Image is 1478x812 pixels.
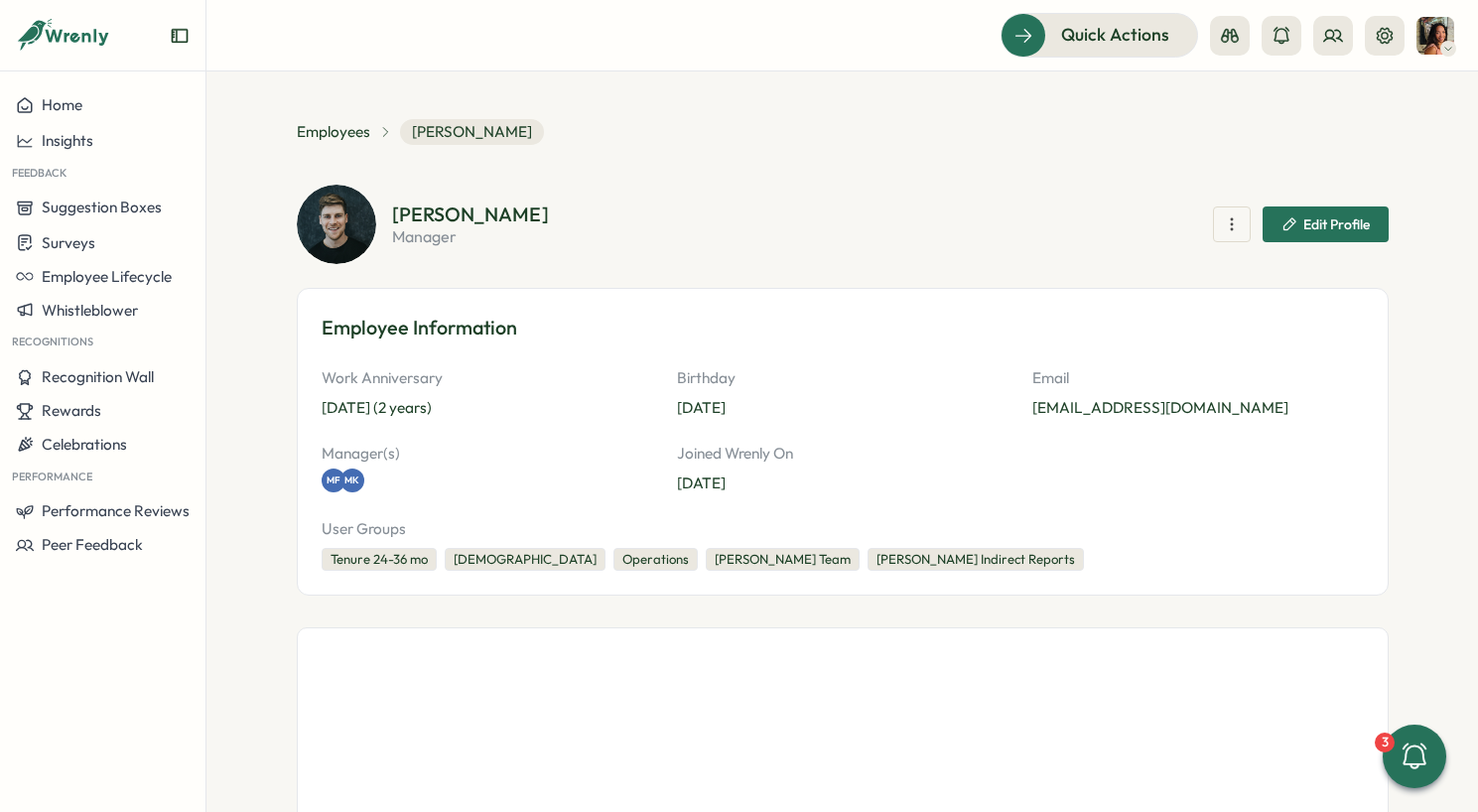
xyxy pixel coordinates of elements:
p: [DATE] (2 years) [322,397,653,419]
button: Expand sidebar [170,26,190,46]
p: Joined Wrenly On [677,443,1008,465]
span: Insights [42,131,93,150]
div: Tenure 24-36 mo [322,548,437,572]
p: [DATE] [677,397,1008,419]
span: Quick Actions [1061,22,1169,48]
span: Home [42,95,82,114]
span: [PERSON_NAME] [400,119,544,145]
p: Email [1032,367,1364,389]
span: MF [327,473,340,487]
div: [DEMOGRAPHIC_DATA] [445,548,605,572]
img: Viveca Riley [1416,17,1454,55]
p: [EMAIL_ADDRESS][DOMAIN_NAME] [1032,397,1364,419]
div: 3 [1375,733,1395,752]
h2: [PERSON_NAME] [392,204,549,224]
h3: Employee Information [322,313,1364,343]
p: Manager(s) [322,443,653,465]
p: manager [392,228,549,244]
p: Work Anniversary [322,367,653,389]
span: Celebrations [42,435,127,454]
p: User Groups [322,518,1364,540]
div: [PERSON_NAME] Indirect Reports [868,548,1084,572]
div: [PERSON_NAME] Team [706,548,860,572]
img: Ben Cruttenden [297,185,376,264]
button: 3 [1383,725,1446,788]
span: Suggestion Boxes [42,199,162,217]
a: Employees [297,121,370,143]
p: Birthday [677,367,1008,389]
span: Rewards [42,401,101,420]
span: Peer Feedback [42,535,143,554]
span: Edit Profile [1303,217,1370,231]
span: Recognition Wall [42,367,154,386]
span: Surveys [42,233,95,252]
span: Employee Lifecycle [42,267,172,286]
span: Whistleblower [42,301,138,320]
p: [DATE] [677,473,1008,494]
span: Performance Reviews [42,501,190,520]
div: Operations [613,548,698,572]
button: Edit Profile [1263,206,1389,242]
span: MK [344,473,359,487]
button: Quick Actions [1001,13,1198,57]
a: MK [345,469,369,492]
a: MF [322,469,345,492]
